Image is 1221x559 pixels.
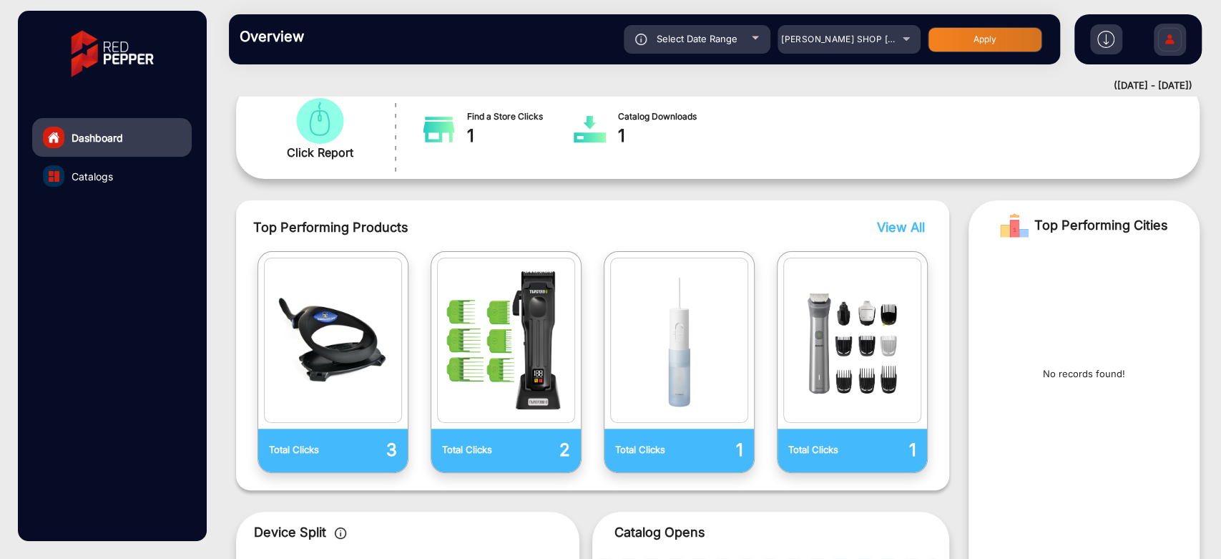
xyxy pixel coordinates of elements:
[1097,31,1114,48] img: h2download.svg
[240,28,440,45] h3: Overview
[442,443,506,457] p: Total Clicks
[781,34,977,44] span: [PERSON_NAME] SHOP [GEOGRAPHIC_DATA]
[635,34,647,45] img: icon
[928,27,1042,52] button: Apply
[47,131,60,144] img: home
[287,144,353,161] span: Click Report
[423,115,455,144] img: catalog
[877,220,925,235] span: View All
[253,218,770,237] span: Top Performing Products
[657,33,737,44] span: Select Date Range
[614,262,744,419] img: catalog
[615,443,680,457] p: Total Clicks
[32,157,192,195] a: Catalogs
[679,437,743,463] p: 1
[614,522,927,542] p: Catalog Opens
[467,110,574,123] span: Find a Store Clicks
[853,437,917,463] p: 1
[441,262,571,419] img: catalog
[49,171,59,182] img: catalog
[215,79,1192,93] div: ([DATE] - [DATE])
[72,130,123,145] span: Dashboard
[292,98,348,144] img: catalog
[1043,367,1125,381] p: No records found!
[32,118,192,157] a: Dashboard
[61,18,164,89] img: vmg-logo
[506,437,570,463] p: 2
[574,115,606,144] img: catalog
[618,110,725,123] span: Catalog Downloads
[1034,211,1168,240] span: Top Performing Cities
[467,123,574,149] span: 1
[72,169,113,184] span: Catalogs
[1000,211,1029,240] img: Rank image
[873,218,921,237] button: View All
[333,437,397,463] p: 3
[1154,16,1185,67] img: Sign%20Up.svg
[618,123,725,149] span: 1
[788,443,853,457] p: Total Clicks
[254,525,326,540] span: Device Split
[269,443,333,457] p: Total Clicks
[268,262,398,419] img: catalog
[335,528,347,539] img: icon
[788,262,917,419] img: catalog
